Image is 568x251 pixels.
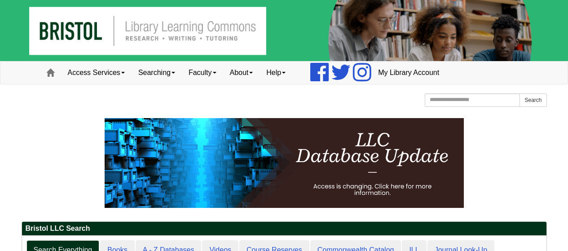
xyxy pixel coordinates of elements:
a: My Library Account [371,62,446,84]
h2: Bristol LLC Search [22,222,546,236]
a: Searching [132,62,182,84]
button: Search [520,93,546,107]
img: HTML tutorial [105,118,464,208]
a: Faculty [182,62,223,84]
a: About [223,62,260,84]
a: Help [260,62,292,84]
a: Access Services [61,62,132,84]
